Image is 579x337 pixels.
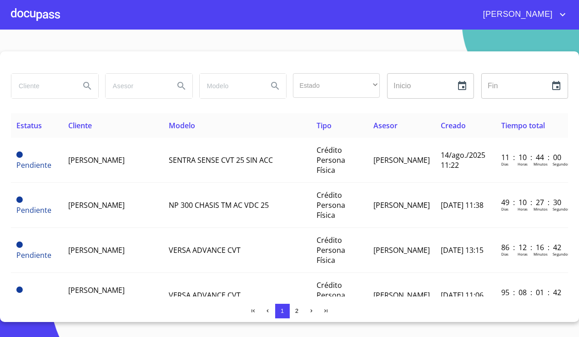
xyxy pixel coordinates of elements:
span: NP 300 CHASIS TM AC VDC 25 [169,200,269,210]
span: [PERSON_NAME] [373,200,430,210]
button: Search [76,75,98,97]
span: [DATE] 11:06 [441,290,483,300]
span: Pendiente [16,241,23,248]
input: search [11,74,73,98]
p: Segundos [553,161,569,166]
p: Dias [501,206,509,211]
span: Cliente [68,121,92,131]
p: 11 : 10 : 44 : 00 [501,152,563,162]
span: Asesor [373,121,398,131]
span: [PERSON_NAME] [373,245,430,255]
span: [PERSON_NAME] [476,7,557,22]
p: 49 : 10 : 27 : 30 [501,197,563,207]
span: Estatus [16,121,42,131]
button: Search [264,75,286,97]
p: Segundos [553,206,569,211]
span: Crédito Persona Física [317,235,345,265]
input: search [200,74,261,98]
button: 1 [275,304,290,318]
span: Pendiente [16,250,51,260]
span: Pendiente [16,287,23,293]
span: 2 [295,307,298,314]
p: Segundos [553,251,569,257]
span: [PERSON_NAME] [68,155,125,165]
span: 14/ago./2025 11:22 [441,150,485,170]
p: Horas [518,161,528,166]
span: SENTRA SENSE CVT 25 SIN ACC [169,155,273,165]
span: [PERSON_NAME] [373,155,430,165]
span: Pendiente [16,196,23,203]
button: Search [171,75,192,97]
p: Dias [501,161,509,166]
span: Crédito Persona Física [317,280,345,310]
span: [PERSON_NAME] [PERSON_NAME] [68,285,125,305]
span: Creado [441,121,466,131]
span: 1 [281,307,284,314]
p: Horas [518,251,528,257]
span: Pendiente [16,295,51,305]
p: Dias [501,251,509,257]
span: Modelo [169,121,195,131]
span: [DATE] 11:38 [441,200,483,210]
span: VERSA ADVANCE CVT [169,290,241,300]
span: [DATE] 13:15 [441,245,483,255]
p: Minutos [534,161,548,166]
span: [PERSON_NAME] [68,245,125,255]
p: Minutos [534,251,548,257]
p: Horas [518,206,528,211]
span: Pendiente [16,160,51,170]
input: search [106,74,167,98]
span: [PERSON_NAME] [373,290,430,300]
button: 2 [290,304,304,318]
span: Pendiente [16,151,23,158]
span: VERSA ADVANCE CVT [169,245,241,255]
span: Crédito Persona Física [317,190,345,220]
span: [PERSON_NAME] [68,200,125,210]
p: 86 : 12 : 16 : 42 [501,242,563,252]
span: Pendiente [16,205,51,215]
span: Crédito Persona Física [317,145,345,175]
div: ​ [293,73,380,98]
p: 95 : 08 : 01 : 42 [501,287,563,297]
span: Tipo [317,121,332,131]
span: Tiempo total [501,121,545,131]
p: Minutos [534,206,548,211]
button: account of current user [476,7,568,22]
